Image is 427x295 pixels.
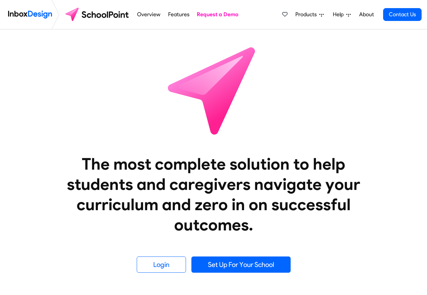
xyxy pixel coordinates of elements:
[135,8,162,21] a: Overview
[153,29,274,151] img: icon_schoolpoint.svg
[383,8,422,21] a: Contact Us
[53,154,374,235] heading: The most complete solution to help students and caregivers navigate your curriculum and zero in o...
[191,256,291,273] a: Set Up For Your School
[330,8,353,21] a: Help
[357,8,376,21] a: About
[293,8,326,21] a: Products
[333,10,346,19] span: Help
[166,8,191,21] a: Features
[62,6,133,23] img: schoolpoint logo
[195,8,240,21] a: Request a Demo
[137,256,186,273] a: Login
[295,10,319,19] span: Products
